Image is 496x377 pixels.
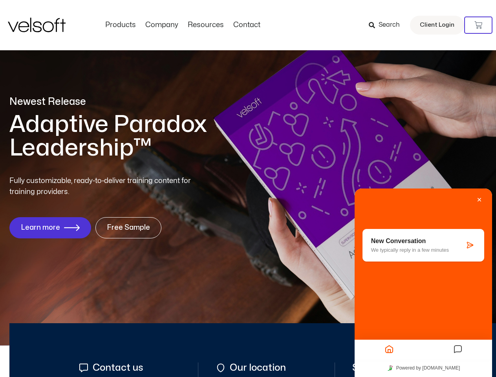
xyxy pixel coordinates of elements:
span: Contact us [91,362,143,373]
a: CompanyMenu Toggle [141,21,183,29]
span: Free Sample [107,224,150,232]
nav: Menu [101,21,265,29]
p: Fully customizable, ready-to-deliver training content for training providers. [9,176,205,198]
iframe: chat widget [355,188,492,377]
a: Free Sample [95,217,161,238]
span: Learn more [21,224,60,232]
a: Learn more [9,217,91,238]
a: ContactMenu Toggle [229,21,265,29]
a: ProductsMenu Toggle [101,21,141,29]
a: Client Login [410,16,464,35]
span: Search our courseware store [352,362,484,373]
a: Search [369,18,405,32]
span: Our location [228,362,286,373]
span: Search [379,20,400,30]
h1: Adaptive Paradox Leadership™ [9,113,296,160]
a: ResourcesMenu Toggle [183,21,229,29]
p: Newest Release [9,95,296,109]
img: Velsoft Training Materials [8,18,66,32]
span: Client Login [420,20,454,30]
